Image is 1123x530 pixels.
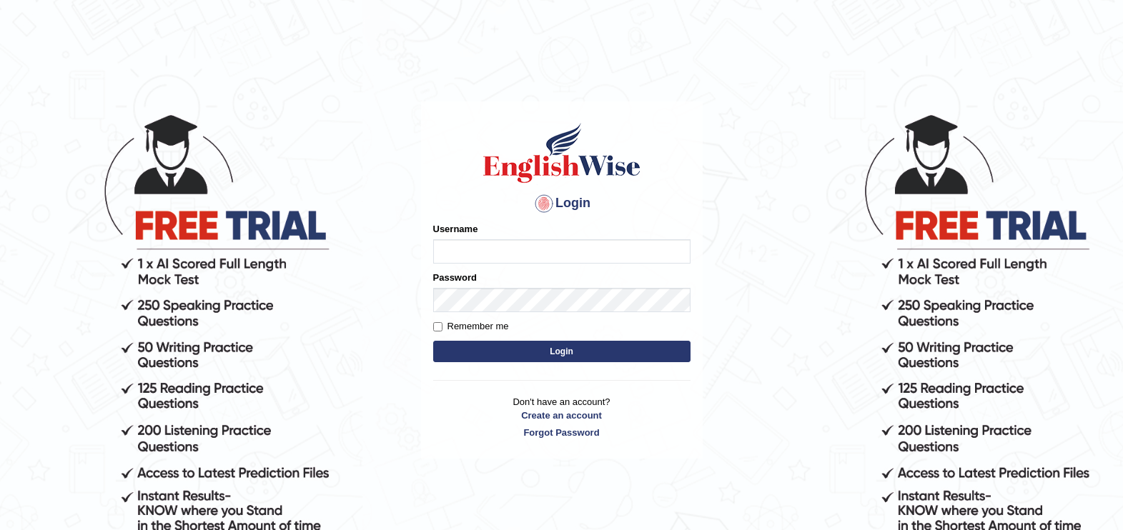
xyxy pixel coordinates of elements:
img: Logo of English Wise sign in for intelligent practice with AI [480,121,643,185]
label: Username [433,222,478,236]
button: Login [433,341,691,362]
label: Remember me [433,319,509,334]
a: Create an account [433,409,691,422]
p: Don't have an account? [433,395,691,439]
input: Remember me [433,322,442,331]
h4: Login [433,192,691,215]
label: Password [433,271,477,284]
a: Forgot Password [433,426,691,439]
